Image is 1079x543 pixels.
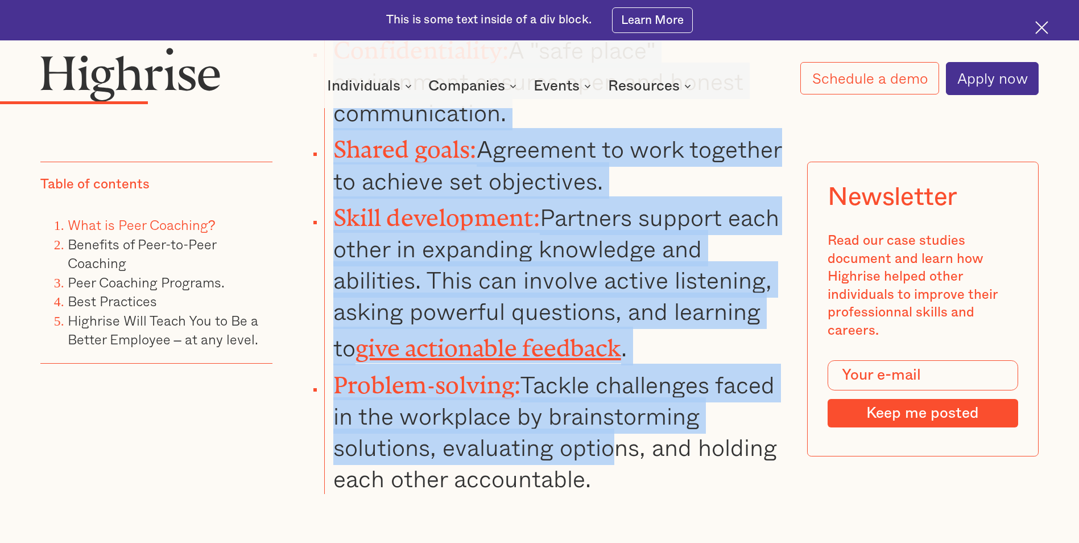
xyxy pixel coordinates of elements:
[608,79,694,93] div: Resources
[333,136,477,151] strong: Shared goals:
[612,7,693,33] a: Learn More
[1035,21,1048,34] img: Cross icon
[68,271,225,293] a: Peer Coaching Programs.
[800,62,939,94] a: Schedule a demo
[428,79,505,93] div: Companies
[333,372,521,386] strong: Problem-solving:
[386,12,592,28] div: This is some text inside of a div block.
[327,79,400,93] div: Individuals
[828,232,1018,340] div: Read our case studies document and learn how Highrise helped other individuals to improve their p...
[324,128,782,196] li: Agreement to work together to achieve set objectives.
[828,360,1018,427] form: Modal Form
[828,399,1018,427] input: Keep me posted
[68,290,157,311] a: Best Practices
[68,310,258,350] a: Highrise Will Teach You to Be a Better Employee – at any level.
[428,79,520,93] div: Companies
[333,204,540,219] strong: Skill development:
[534,79,580,93] div: Events
[324,196,782,364] li: Partners support each other in expanding knowledge and abilities. This can involve active listeni...
[40,47,221,102] img: Highrise logo
[946,62,1039,95] a: Apply now
[534,79,594,93] div: Events
[68,233,216,274] a: Benefits of Peer-to-Peer Coaching
[327,79,415,93] div: Individuals
[40,176,150,194] div: Table of contents
[828,360,1018,390] input: Your e-mail
[355,335,621,349] a: give actionable feedback
[68,214,216,235] a: What is Peer Coaching?
[608,79,680,93] div: Resources
[324,364,782,495] li: Tackle challenges faced in the workplace by brainstorming solutions, evaluating options, and hold...
[828,183,957,212] div: Newsletter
